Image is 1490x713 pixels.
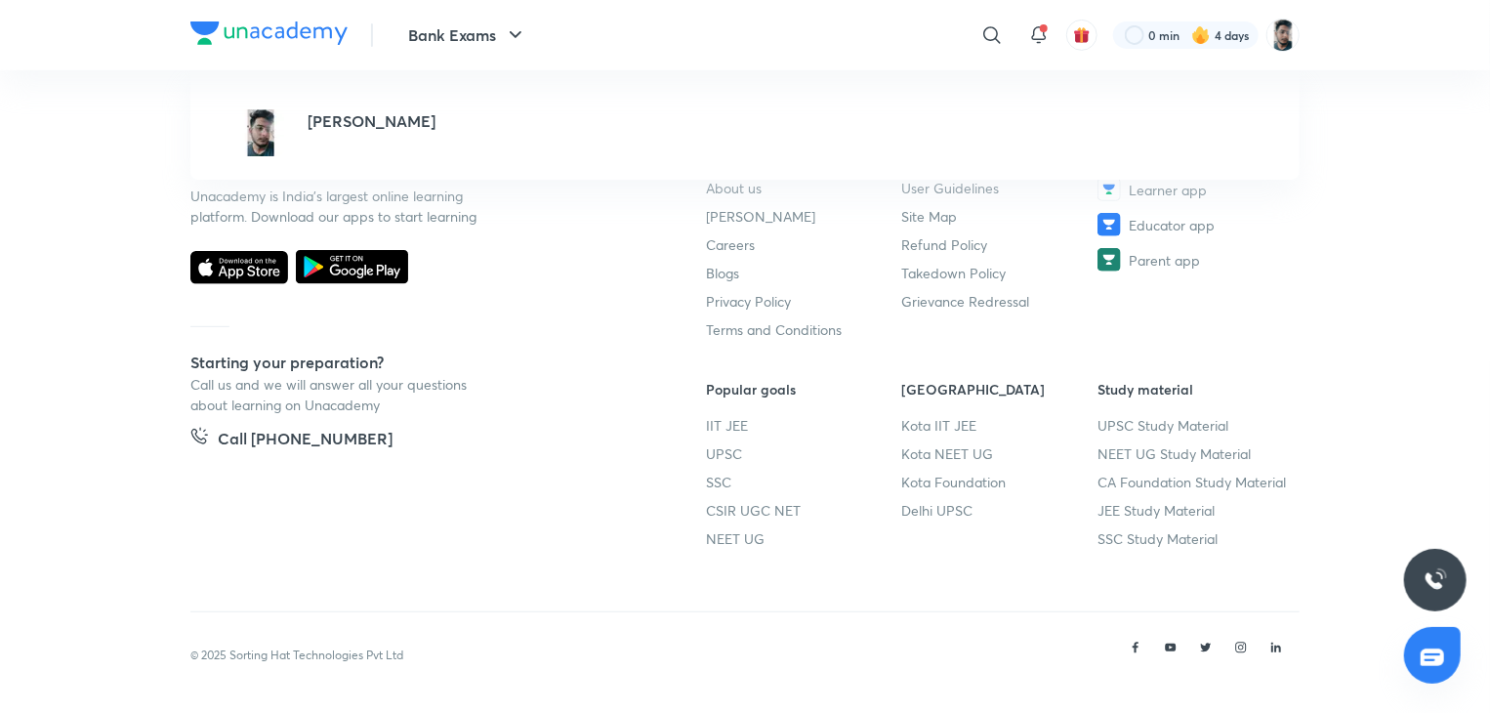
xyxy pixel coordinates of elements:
[1097,500,1294,521] a: JEE Study Material
[902,263,1098,283] a: Takedown Policy
[190,186,483,227] p: Unacademy is India’s largest online learning platform. Download our apps to start learning
[706,500,902,521] a: CSIR UGC NET
[902,415,1098,436] a: Kota IIT JEE
[1097,178,1294,201] a: Learner app
[237,109,284,156] img: Avatar
[706,319,902,340] a: Terms and Conditions
[1073,26,1091,44] img: avatar
[706,415,902,436] a: IIT JEE
[1066,20,1097,51] button: avatar
[706,263,902,283] a: Blogs
[1097,213,1294,236] a: Educator app
[706,291,902,312] a: Privacy Policy
[706,528,902,549] a: NEET UG
[902,234,1098,255] a: Refund Policy
[1097,472,1294,492] a: CA Foundation Study Material
[1097,415,1294,436] a: UPSC Study Material
[1097,379,1294,399] h6: Study material
[1097,248,1121,272] img: Parent app
[1129,215,1215,235] span: Educator app
[706,206,902,227] a: [PERSON_NAME]
[190,21,348,45] img: Company Logo
[902,472,1098,492] a: Kota Foundation
[308,109,435,133] h5: [PERSON_NAME]
[902,379,1098,399] h6: [GEOGRAPHIC_DATA]
[1097,213,1121,236] img: Educator app
[190,374,483,415] p: Call us and we will answer all your questions about learning on Unacademy
[190,21,348,50] a: Company Logo
[1129,180,1207,200] span: Learner app
[1424,568,1447,592] img: ttu
[902,500,1098,521] a: Delhi UPSC
[706,234,902,255] a: Careers
[1266,19,1300,52] img: Snehasish Das
[1191,25,1211,45] img: streak
[1097,248,1294,272] a: Parent app
[1097,178,1121,201] img: Learner app
[706,379,902,399] h6: Popular goals
[1129,250,1200,271] span: Parent app
[190,427,393,454] a: Call [PHONE_NUMBER]
[902,291,1098,312] a: Grievance Redressal
[218,427,393,454] h5: Call [PHONE_NUMBER]
[902,443,1098,464] a: Kota NEET UG
[396,16,539,55] button: Bank Exams
[190,647,403,664] p: © 2025 Sorting Hat Technologies Pvt Ltd
[706,472,902,492] a: SSC
[706,178,902,198] a: About us
[1097,443,1294,464] a: NEET UG Study Material
[902,178,1098,198] a: User Guidelines
[902,206,1098,227] a: Site Map
[1097,528,1294,549] a: SSC Study Material
[706,443,902,464] a: UPSC
[190,351,643,374] h5: Starting your preparation?
[706,234,755,255] span: Careers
